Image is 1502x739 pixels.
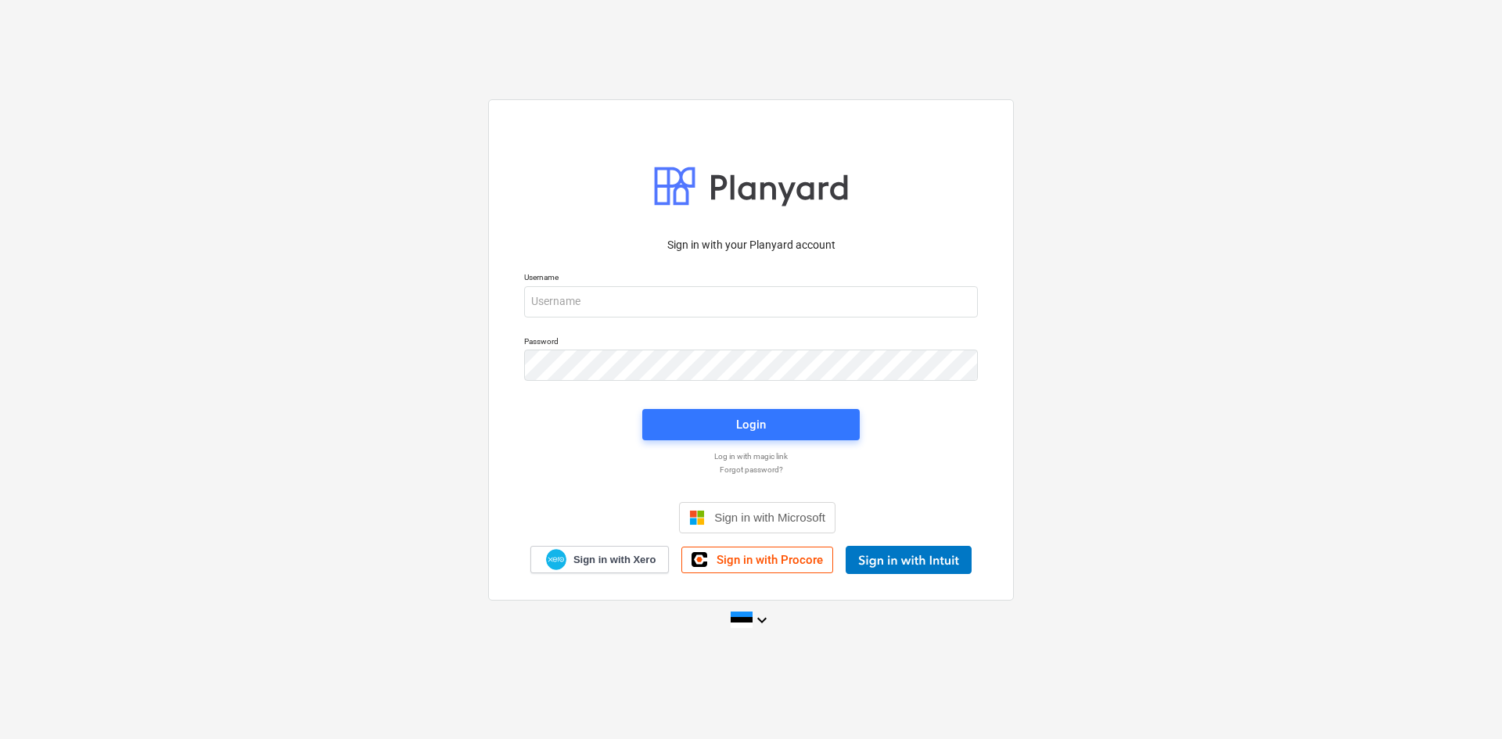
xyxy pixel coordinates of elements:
[524,336,978,350] p: Password
[714,511,825,524] span: Sign in with Microsoft
[524,272,978,285] p: Username
[642,409,860,440] button: Login
[736,414,766,435] div: Login
[524,286,978,317] input: Username
[516,451,986,461] a: Log in with magic link
[530,546,670,573] a: Sign in with Xero
[573,553,656,567] span: Sign in with Xero
[753,611,771,630] i: keyboard_arrow_down
[516,465,986,475] a: Forgot password?
[524,237,978,253] p: Sign in with your Planyard account
[681,547,833,573] a: Sign in with Procore
[717,553,823,567] span: Sign in with Procore
[689,510,705,526] img: Microsoft logo
[546,549,566,570] img: Xero logo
